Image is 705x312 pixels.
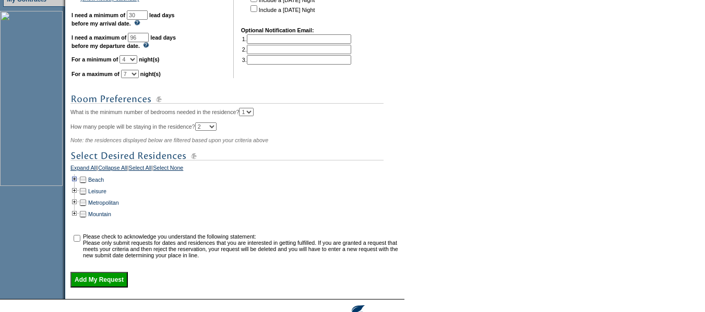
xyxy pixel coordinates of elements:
[242,34,351,44] td: 1.
[88,211,111,217] a: Mountain
[143,42,149,48] img: questionMark_lightBlue.gif
[134,20,140,26] img: questionMark_lightBlue.gif
[140,71,161,77] b: night(s)
[88,177,104,183] a: Beach
[70,137,268,143] span: Note: the residences displayed below are filtered based upon your criteria above
[70,93,384,106] img: subTtlRoomPreferences.gif
[70,272,128,288] input: Add My Request
[242,45,351,54] td: 2.
[70,165,402,174] div: | | |
[71,34,176,49] b: lead days before my departure date.
[242,55,351,65] td: 3.
[71,12,125,18] b: I need a minimum of
[88,199,119,206] a: Metropolitan
[129,165,152,174] a: Select All
[83,233,401,258] td: Please check to acknowledge you understand the following statement: Please only submit requests f...
[71,56,118,63] b: For a minimum of
[88,188,106,194] a: Leisure
[153,165,183,174] a: Select None
[71,34,126,41] b: I need a maximum of
[241,27,314,33] b: Optional Notification Email:
[139,56,159,63] b: night(s)
[71,71,120,77] b: For a maximum of
[70,165,97,174] a: Expand All
[71,12,175,27] b: lead days before my arrival date.
[98,165,127,174] a: Collapse All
